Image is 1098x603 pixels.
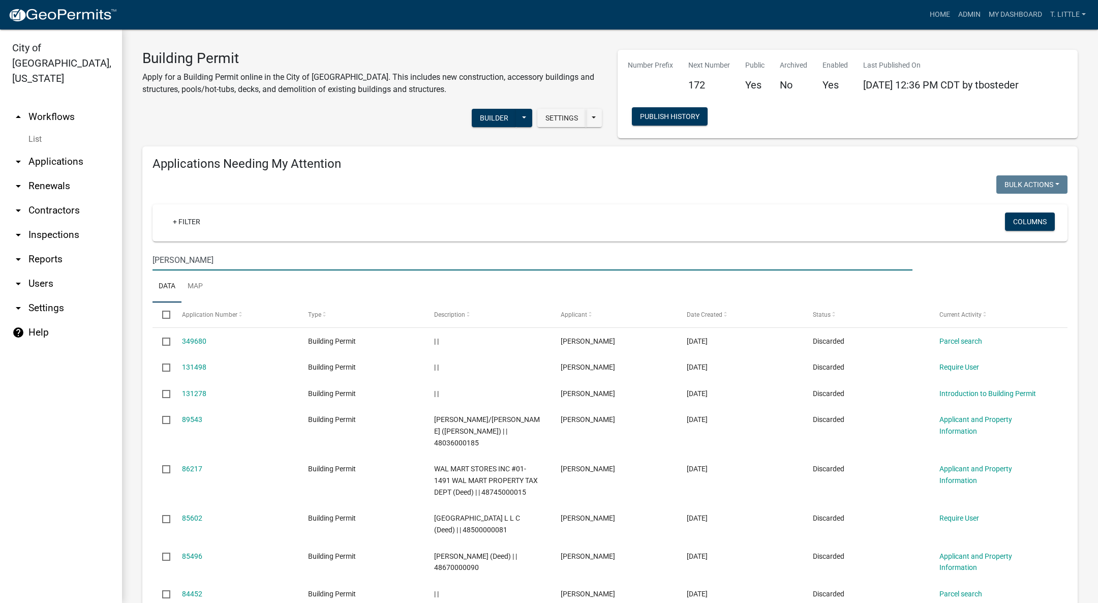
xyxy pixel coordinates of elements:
i: arrow_drop_down [12,278,24,290]
a: 86217 [182,465,202,473]
span: MEACHAM, DWIGHT/ANITA A (Deed) | | 48036000185 [434,415,540,447]
span: Applicant [561,311,587,318]
h3: Building Permit [142,50,602,67]
span: | | [434,590,439,598]
a: 131498 [182,363,206,371]
datatable-header-cell: Current Activity [930,303,1056,327]
a: Require User [939,514,979,522]
a: Parcel search [939,590,982,598]
a: Admin [954,5,985,24]
i: arrow_drop_down [12,253,24,265]
a: Applicant and Property Information [939,415,1012,435]
span: | | [434,389,439,398]
datatable-header-cell: Date Created [677,303,803,327]
datatable-header-cell: Type [298,303,424,327]
span: Building Permit [308,363,356,371]
span: Building Permit [308,465,356,473]
span: Building Permit [308,389,356,398]
span: Discarded [813,337,844,345]
span: Discarded [813,415,844,424]
span: 05/24/2023 [687,389,708,398]
a: Applicant and Property Information [939,465,1012,485]
a: 85602 [182,514,202,522]
span: Type [308,311,321,318]
a: Map [181,270,209,303]
span: Discarded [813,465,844,473]
a: 131278 [182,389,206,398]
p: Enabled [822,60,848,71]
span: | | [434,363,439,371]
span: | | [434,337,439,345]
datatable-header-cell: Application Number [172,303,298,327]
a: My Dashboard [985,5,1046,24]
span: Timothy Little [561,337,615,345]
h5: No [780,79,807,91]
p: Last Published On [863,60,1019,71]
span: Building Permit [308,337,356,345]
span: Application Number [182,311,237,318]
a: Applicant and Property Information [939,552,1012,572]
i: arrow_drop_down [12,180,24,192]
h5: Yes [745,79,765,91]
span: 05/25/2023 [687,363,708,371]
button: Builder [472,109,516,127]
wm-modal-confirm: Workflow Publish History [632,113,708,122]
span: 12/17/2024 [687,337,708,345]
span: Discarded [813,514,844,522]
span: 01/11/2023 [687,465,708,473]
span: WESTROADS CENTER L L C (Deed) | | 48500000081 [434,514,520,534]
button: Publish History [632,107,708,126]
span: Discarded [813,552,844,560]
a: Home [926,5,954,24]
span: Status [813,311,831,318]
span: Date Created [687,311,722,318]
span: Timothy Little [561,590,615,598]
a: Introduction to Building Permit [939,389,1036,398]
span: BYERS, WADE J (Deed) | | 48670000090 [434,552,517,572]
span: Timothy Little [561,465,615,473]
h5: 172 [688,79,730,91]
span: Discarded [813,389,844,398]
a: Require User [939,363,979,371]
p: Public [745,60,765,71]
span: Description [434,311,465,318]
p: Archived [780,60,807,71]
datatable-header-cell: Applicant [551,303,677,327]
p: Apply for a Building Permit online in the City of [GEOGRAPHIC_DATA]. This includes new constructi... [142,71,602,96]
span: Discarded [813,590,844,598]
button: Settings [537,109,586,127]
span: Timothy Little [561,389,615,398]
span: Building Permit [308,590,356,598]
button: Bulk Actions [996,175,1067,194]
span: Building Permit [308,514,356,522]
i: arrow_drop_down [12,156,24,168]
p: Next Number [688,60,730,71]
span: Discarded [813,363,844,371]
span: 01/09/2023 [687,514,708,522]
i: help [12,326,24,339]
a: Data [152,270,181,303]
span: Current Activity [939,311,982,318]
button: Columns [1005,213,1055,231]
datatable-header-cell: Description [424,303,551,327]
span: WAL MART STORES INC #01-1491 WAL MART PROPERTY TAX DEPT (Deed) | | 48745000015 [434,465,538,496]
span: 01/24/2023 [687,415,708,424]
span: Building Permit [308,552,356,560]
i: arrow_drop_down [12,204,24,217]
a: 89543 [182,415,202,424]
i: arrow_drop_up [12,111,24,123]
a: Parcel search [939,337,982,345]
span: Timothy Little [561,363,615,371]
i: arrow_drop_down [12,229,24,241]
a: T. Little [1046,5,1090,24]
a: 85496 [182,552,202,560]
span: [DATE] 12:36 PM CDT by tbosteder [863,79,1019,91]
span: Timothy Little [561,552,615,560]
span: 01/04/2023 [687,590,708,598]
span: 01/09/2023 [687,552,708,560]
datatable-header-cell: Select [152,303,172,327]
i: arrow_drop_down [12,302,24,314]
a: + Filter [165,213,208,231]
input: Search for applications [152,250,912,270]
a: 84452 [182,590,202,598]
